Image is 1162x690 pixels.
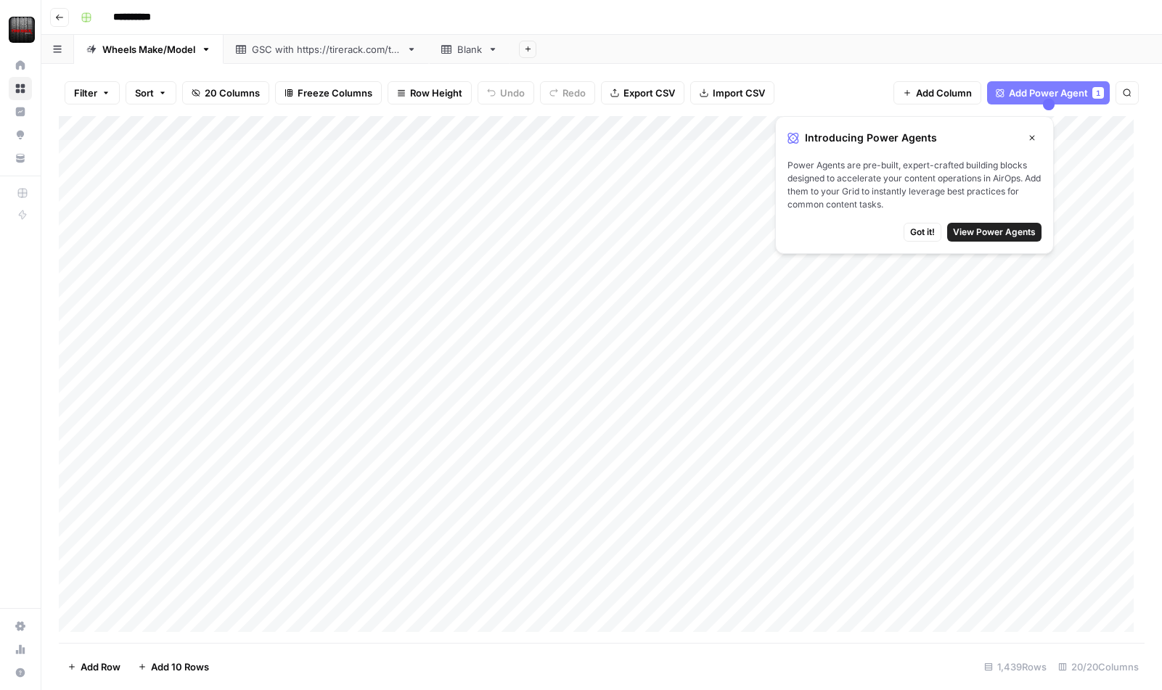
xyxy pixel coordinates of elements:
[1052,655,1145,678] div: 20/20 Columns
[275,81,382,104] button: Freeze Columns
[1009,86,1088,100] span: Add Power Agent
[987,81,1110,104] button: Add Power Agent1
[252,42,401,57] div: GSC with [URL][DOMAIN_NAME]
[135,86,154,100] span: Sort
[129,655,218,678] button: Add 10 Rows
[74,35,224,64] a: Wheels Make/Model
[224,35,429,64] a: GSC with [URL][DOMAIN_NAME]
[74,86,97,100] span: Filter
[9,123,32,147] a: Opportunities
[690,81,774,104] button: Import CSV
[65,81,120,104] button: Filter
[9,100,32,123] a: Insights
[787,159,1042,211] span: Power Agents are pre-built, expert-crafted building blocks designed to accelerate your content op...
[910,226,935,239] span: Got it!
[9,17,35,43] img: Tire Rack Logo
[601,81,684,104] button: Export CSV
[126,81,176,104] button: Sort
[205,86,260,100] span: 20 Columns
[9,12,32,48] button: Workspace: Tire Rack
[623,86,675,100] span: Export CSV
[500,86,525,100] span: Undo
[9,147,32,170] a: Your Data
[787,128,1042,147] div: Introducing Power Agents
[410,86,462,100] span: Row Height
[562,86,586,100] span: Redo
[182,81,269,104] button: 20 Columns
[388,81,472,104] button: Row Height
[1096,87,1100,99] span: 1
[429,35,510,64] a: Blank
[953,226,1036,239] span: View Power Agents
[457,42,482,57] div: Blank
[9,638,32,661] a: Usage
[9,615,32,638] a: Settings
[713,86,765,100] span: Import CSV
[59,655,129,678] button: Add Row
[916,86,972,100] span: Add Column
[947,223,1042,242] button: View Power Agents
[904,223,941,242] button: Got it!
[893,81,981,104] button: Add Column
[978,655,1052,678] div: 1,439 Rows
[9,661,32,684] button: Help + Support
[9,54,32,77] a: Home
[478,81,534,104] button: Undo
[102,42,195,57] div: Wheels Make/Model
[540,81,595,104] button: Redo
[9,77,32,100] a: Browse
[1092,87,1104,99] div: 1
[81,660,120,674] span: Add Row
[151,660,209,674] span: Add 10 Rows
[298,86,372,100] span: Freeze Columns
